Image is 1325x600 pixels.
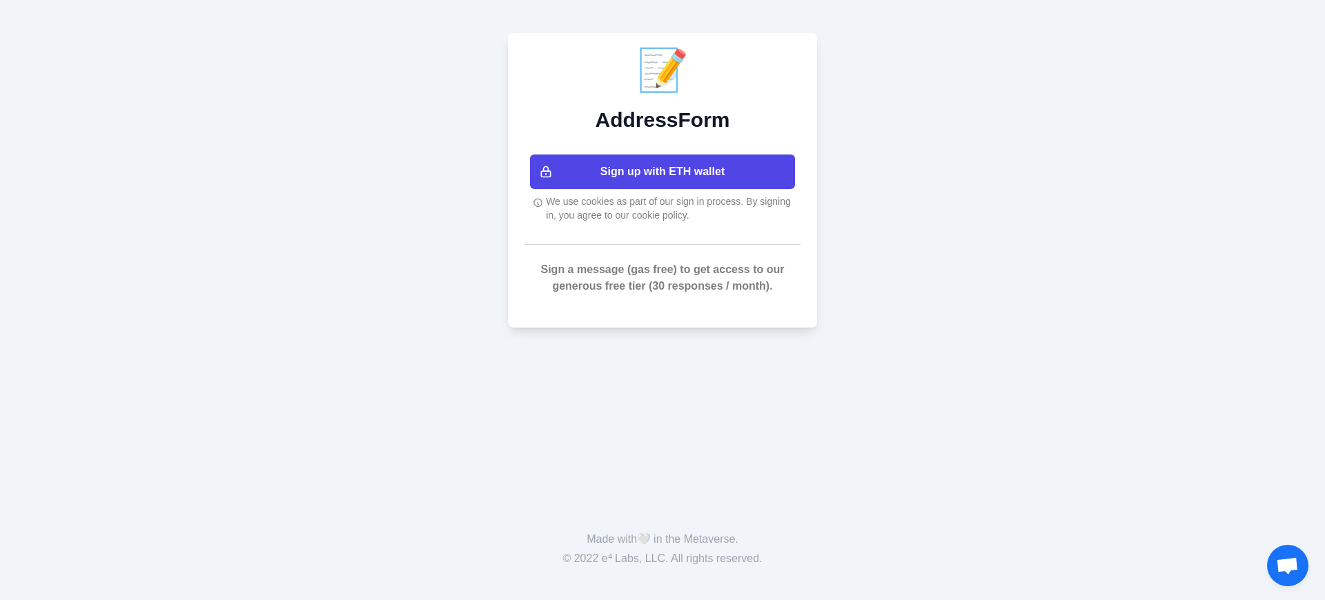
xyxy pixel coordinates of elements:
div: 📝 [524,50,801,91]
div: We use cookies as part of our sign in process. By signing in, you agree to our cookie policy. [524,194,801,222]
p: © 2022 e⁴ Labs, LLC. All rights reserved. [22,550,1303,567]
p: Made with in the Metaverse. [22,531,1303,548]
span: 🤍 [637,533,651,545]
p: Sign a message (gas free) to get access to our generous free tier (30 responses / month). [524,261,801,294]
button: Sign up with ETH wallet [530,154,795,189]
a: Open chat [1267,545,1308,586]
h2: AddressForm [524,108,801,132]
